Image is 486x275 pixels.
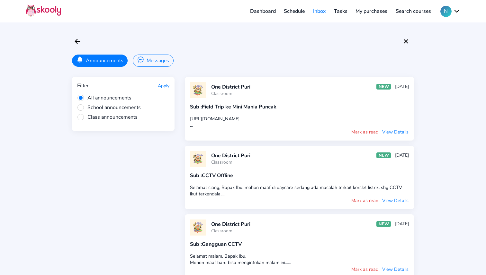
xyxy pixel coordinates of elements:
[26,4,61,17] img: Skooly
[190,103,409,110] div: Field Trip ke Mini Mania Puncak
[190,253,409,266] div: Selamat malam, Bapak Ibu, Mohon maaf baru bisa menginfokan malam ini... Setelah kami selidiki leb...
[309,6,330,16] a: Inbox
[382,266,409,273] button: View Details
[211,83,250,90] div: One District Puri
[351,266,379,273] button: Mark as read
[351,197,379,204] button: Mark as read
[190,151,206,167] img: 20201103140951286199961659839494hYz471L5eL1FsRFsP4.jpg
[190,82,206,98] img: 20201103140951286199961659839494hYz471L5eL1FsRFsP4.jpg
[137,56,144,63] ion-icon: chatbubble ellipses outline
[211,152,250,159] div: One District Puri
[440,6,460,17] button: Nchevron down outline
[190,241,409,248] div: Gangguan CCTV
[376,84,391,90] div: NEW
[72,36,83,47] button: arrow back outline
[158,83,169,89] button: Apply
[211,221,250,228] div: One District Puri
[190,103,202,110] span: Sub :
[395,152,409,158] div: [DATE]
[190,116,409,128] div: Selamat pagi, Bapak Ibu sekalian.... Kami mengajak anak2 & Bapak Ibu untuk pergi jalan2 sama2 ke ...
[280,6,309,16] a: Schedule
[190,172,409,179] div: CCTV Offline
[190,116,240,122] a: [URL][DOMAIN_NAME]
[76,56,83,63] ion-icon: notifications
[77,104,141,111] span: School announcements
[190,219,206,236] img: 20201103140951286199961659839494hYz471L5eL1FsRFsP4.jpg
[77,114,138,121] span: Class announcements
[72,55,128,67] button: Announcements
[190,184,409,197] div: Selamat siang, Bapak Ibu, mohon maaf di daycare sedang ada masalah terkait korslet listrik, shg C...
[330,6,352,16] a: Tasks
[133,55,173,67] button: Messages
[351,128,379,135] button: Mark as read
[395,83,409,90] div: [DATE]
[376,221,391,227] div: NEW
[190,172,202,179] span: Sub :
[376,152,391,158] div: NEW
[246,6,280,16] a: Dashboard
[74,38,81,45] ion-icon: arrow back outline
[211,228,250,234] div: Classroom
[190,241,202,248] span: Sub :
[211,90,250,97] div: Classroom
[77,82,89,89] div: Filter
[402,38,410,45] ion-icon: close
[392,6,435,16] a: Search courses
[382,197,409,204] button: View Details
[351,6,392,16] a: My purchases
[211,159,250,165] div: Classroom
[382,128,409,135] button: View Details
[401,36,411,47] button: close
[77,94,131,101] span: All announcements
[395,221,409,227] div: [DATE]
